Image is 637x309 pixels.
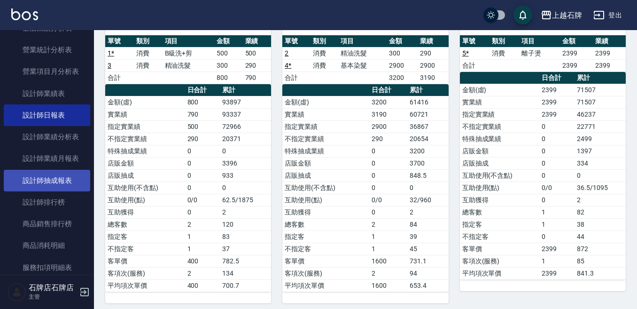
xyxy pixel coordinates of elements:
td: 290 [369,133,407,145]
td: 1397 [575,145,626,157]
td: 1600 [369,255,407,267]
td: 0 [407,182,448,194]
td: 店販金額 [282,157,369,169]
td: 指定實業績 [282,120,369,133]
th: 日合計 [369,84,407,96]
td: 實業績 [105,108,185,120]
th: 業績 [418,35,449,48]
td: 店販抽成 [282,169,369,182]
td: 872 [575,243,626,255]
td: 2399 [539,84,575,96]
td: 0 [539,133,575,145]
td: 0/0 [539,182,575,194]
td: 互助獲得 [105,206,185,218]
td: 客單價 [460,243,540,255]
td: 客項次(服務) [105,267,185,279]
button: save [513,6,532,24]
td: 0 [185,157,220,169]
td: 800 [214,71,243,84]
td: 2399 [560,59,593,71]
a: 設計師日報表 [4,104,90,126]
td: 1 [539,255,575,267]
td: 2399 [539,243,575,255]
td: 93897 [220,96,271,108]
img: Person [8,283,26,301]
td: 3200 [387,71,418,84]
td: 290 [418,47,449,59]
td: 2399 [560,47,593,59]
table: a dense table [282,35,448,84]
th: 日合計 [185,84,220,96]
td: 客項次(服務) [282,267,369,279]
td: 特殊抽成業績 [282,145,369,157]
td: 0 [220,145,271,157]
td: 83 [220,230,271,243]
a: 設計師抽成報表 [4,170,90,191]
td: 731.1 [407,255,448,267]
td: 2399 [593,47,626,59]
td: 互助獲得 [460,194,540,206]
td: 0/0 [369,194,407,206]
th: 項目 [338,35,387,48]
th: 金額 [560,35,593,48]
a: 營業統計分析表 [4,39,90,61]
a: 設計師業績分析表 [4,126,90,148]
a: 設計師排行榜 [4,191,90,213]
td: 特殊抽成業績 [460,133,540,145]
td: 2399 [539,108,575,120]
td: 店販抽成 [460,157,540,169]
td: 精油洗髮 [338,47,387,59]
td: 金額(虛) [105,96,185,108]
a: 設計師業績表 [4,83,90,104]
th: 累計 [575,72,626,84]
td: 不指定客 [105,243,185,255]
td: 500 [185,120,220,133]
td: 指定實業績 [105,120,185,133]
td: 39 [407,230,448,243]
td: 指定客 [282,230,369,243]
td: 0 [369,157,407,169]
button: 登出 [590,7,626,24]
button: 上越石牌 [537,6,586,25]
table: a dense table [460,72,626,280]
td: 120 [220,218,271,230]
td: 總客數 [460,206,540,218]
td: 61416 [407,96,448,108]
td: 2 [185,218,220,230]
td: 平均項次單價 [282,279,369,292]
td: 2900 [418,59,449,71]
td: 1 [369,243,407,255]
td: 實業績 [282,108,369,120]
th: 單號 [460,35,489,48]
td: 2399 [539,96,575,108]
th: 類別 [134,35,163,48]
th: 金額 [214,35,243,48]
td: 2 [185,267,220,279]
td: 3700 [407,157,448,169]
td: 790 [243,71,272,84]
td: 2900 [387,59,418,71]
td: 總客數 [105,218,185,230]
td: 店販金額 [105,157,185,169]
th: 業績 [593,35,626,48]
td: 精油洗髮 [163,59,214,71]
td: 互助使用(點) [105,194,185,206]
td: 指定客 [105,230,185,243]
td: 0 [369,206,407,218]
a: 營業項目月分析表 [4,61,90,82]
td: 71507 [575,96,626,108]
h5: 石牌店石牌店 [29,283,77,293]
table: a dense table [105,35,271,84]
td: 基本染髮 [338,59,387,71]
th: 日合計 [539,72,575,84]
td: 22771 [575,120,626,133]
td: 44 [575,230,626,243]
td: 離子燙 [519,47,560,59]
th: 累計 [220,84,271,96]
td: 2900 [369,120,407,133]
td: 消費 [311,47,338,59]
td: 消費 [489,47,519,59]
td: 334 [575,157,626,169]
td: 0 [539,194,575,206]
td: 290 [243,59,272,71]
